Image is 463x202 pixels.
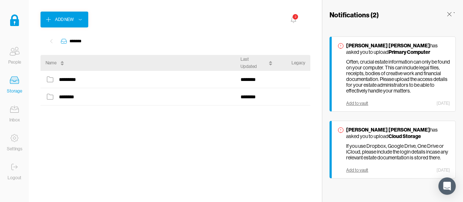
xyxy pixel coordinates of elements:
[438,177,456,195] div: Open Intercom Messenger
[346,143,450,160] p: If you use Dropbox, Google Drive, One Drive or iCloud, please include the login details incase an...
[292,59,305,66] div: Legacy
[346,42,430,49] strong: [PERSON_NAME] [PERSON_NAME]
[346,168,368,173] div: Add to vault
[55,16,74,23] div: Add New
[7,87,22,95] div: Storage
[346,42,450,55] p: has asked you to upload
[388,133,421,139] strong: Cloud Storage
[8,174,21,181] div: Logout
[346,101,368,106] div: Add to vault
[41,12,88,27] button: Add New
[293,14,298,20] div: 2
[437,101,450,106] div: [DATE]
[346,59,450,94] p: Often, crucial estate information can only be found on your computer. This can include legal file...
[388,49,430,55] strong: Primary Computer
[7,145,22,152] div: Settings
[346,126,430,133] strong: [PERSON_NAME] [PERSON_NAME]
[330,10,379,19] h3: Notifications ( 2 )
[9,116,20,124] div: Inbox
[46,59,56,66] div: Name
[346,126,450,139] p: has asked you to upload
[8,59,21,66] div: People
[437,168,450,173] div: [DATE]
[241,56,265,70] div: Last Updated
